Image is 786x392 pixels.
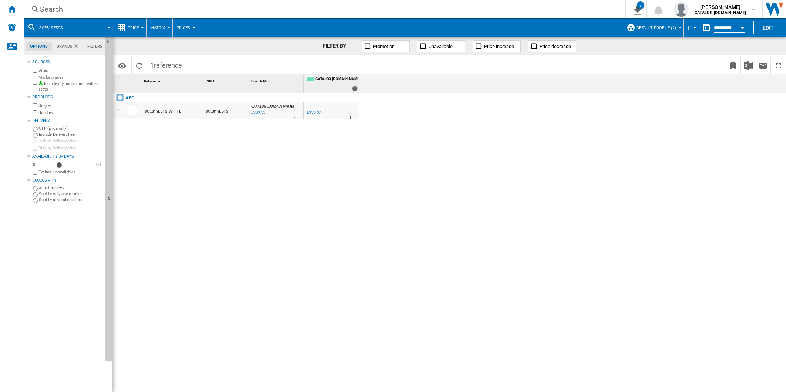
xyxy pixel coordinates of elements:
[33,82,37,91] input: Include my assortment within stats
[736,20,749,33] button: Open calendar
[38,138,103,144] label: Include delivery price
[744,61,753,70] img: excel-24x24.png
[294,114,296,122] div: Delivery Time : 0 day
[132,57,147,74] button: Reload
[38,103,103,108] label: Singles
[33,68,37,73] input: Sites
[684,18,699,37] md-menu: Currency
[699,20,714,35] button: md-calendar
[756,57,770,74] button: Send this report by email
[32,178,103,183] div: Exclusivity
[31,162,37,168] div: 0
[39,26,63,30] span: SCE819E5TS
[33,103,37,108] input: Singles
[33,146,37,151] input: Display delivery price
[473,40,521,52] button: Price increase
[142,74,204,86] div: Reference Sort None
[27,18,109,37] div: SCE819E5TS
[38,169,103,175] label: Exclude unavailables
[250,74,303,86] div: Profile Min Sort None
[540,44,571,49] span: Price decrease
[39,197,103,203] label: Sold by several retailers
[33,133,38,138] input: Include Delivery Fee
[150,26,165,30] span: Matrix
[38,161,93,169] md-slider: Availability
[695,10,746,15] b: CATALOG [DOMAIN_NAME]
[105,37,113,361] button: Hide
[39,185,103,191] label: All references
[38,145,103,151] label: Display delivery price
[753,21,783,34] button: Edit
[38,81,43,85] img: mysite-bg-18x18.png
[33,186,38,191] input: All references
[26,42,52,51] md-tab-item: Options
[323,43,354,50] div: FILTER BY
[306,109,321,116] div: £999.99
[32,59,103,65] div: Sources
[38,110,103,115] label: Bundles
[627,18,680,37] div: Default profile (2)
[636,18,680,37] button: Default profile (2)
[94,162,103,168] div: 90
[307,110,321,115] div: £999.99
[636,26,676,30] span: Default profile (2)
[637,1,644,9] div: 7
[688,24,691,32] span: £
[362,40,410,52] button: Promotion
[33,192,38,197] input: Sold by only one retailer
[204,102,248,119] div: SCE819E5TS
[38,81,103,92] label: Include my assortment within stats
[741,57,756,74] button: Download in Excel
[142,74,204,86] div: Sort None
[32,94,103,100] div: Products
[128,18,142,37] button: Price
[429,44,453,49] span: Unavailable
[39,132,103,137] label: Include Delivery Fee
[251,79,270,83] span: Profile Min
[207,79,214,83] span: SKU
[38,75,103,80] label: Marketplaces
[39,126,103,131] label: OFF (price only)
[205,74,248,86] div: Sort None
[417,40,465,52] button: Unavailable
[352,86,358,91] div: 1 offers sold by CATALOG ELECTROLUX.UK
[250,74,303,86] div: Sort None
[250,109,265,116] div: Last updated : Thursday, 20 March 2025 11:40
[350,114,352,122] div: Delivery Time : 0 day
[126,74,141,86] div: Sort None
[33,110,37,115] input: Bundles
[688,18,695,37] button: £
[39,191,103,197] label: Sold by only one retailer
[484,44,514,49] span: Price increase
[147,57,186,72] span: 1
[33,170,37,175] input: Display delivery price
[144,79,160,83] span: Reference
[373,44,394,49] span: Promotion
[105,37,114,50] button: Hide
[695,3,746,11] span: [PERSON_NAME]
[528,40,576,52] button: Price decrease
[144,103,181,120] div: SCE819E5TS WHITE
[115,59,130,72] button: Options
[7,23,16,32] img: alerts-logo.svg
[205,74,248,86] div: SKU Sort None
[33,75,37,80] input: Marketplaces
[52,42,83,51] md-tab-item: Brands (*)
[771,57,786,74] button: Maximize
[33,139,37,143] input: Include delivery price
[726,57,740,74] button: Bookmark this report
[32,118,103,124] div: Delivery
[150,18,169,37] button: Matrix
[128,26,139,30] span: Price
[83,42,107,51] md-tab-item: Filters
[117,18,142,37] div: Price
[40,4,606,14] div: Search
[33,198,38,203] input: Sold by several retailers
[177,18,194,37] button: Prices
[305,74,359,93] div: CATALOG [DOMAIN_NAME] 1 offers sold by CATALOG ELECTROLUX.UK
[32,153,103,159] div: Availability 34 Days
[674,2,689,17] img: profile.jpg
